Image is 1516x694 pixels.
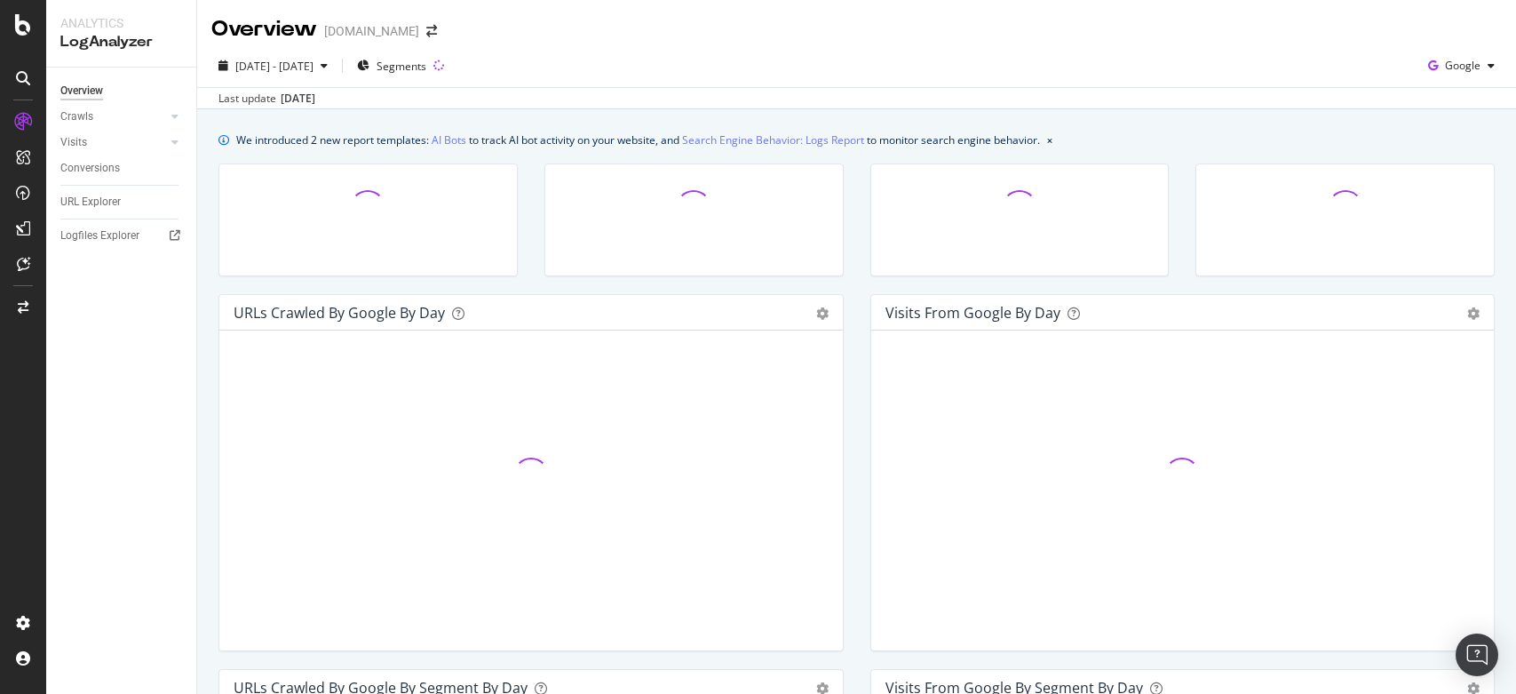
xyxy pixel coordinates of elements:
a: Visits [60,133,166,152]
a: URL Explorer [60,193,184,211]
div: Logfiles Explorer [60,227,139,245]
span: Google [1445,58,1480,73]
a: Overview [60,82,184,100]
div: Crawls [60,108,93,126]
div: Visits [60,133,87,152]
div: gear [1467,307,1480,320]
div: [DATE] [281,91,315,107]
a: Crawls [60,108,166,126]
span: [DATE] - [DATE] [235,59,314,74]
div: [DOMAIN_NAME] [324,22,419,40]
a: Logfiles Explorer [60,227,184,245]
div: info banner [218,131,1495,149]
div: gear [816,307,829,320]
span: Segments [377,59,426,74]
div: Conversions [60,159,120,178]
div: LogAnalyzer [60,32,182,52]
a: Search Engine Behavior: Logs Report [682,131,864,149]
div: URL Explorer [60,193,121,211]
button: close banner [1043,127,1057,153]
a: Conversions [60,159,184,178]
div: arrow-right-arrow-left [426,25,437,37]
button: [DATE] - [DATE] [211,52,335,80]
button: Segments [350,52,433,80]
div: Overview [60,82,103,100]
a: AI Bots [432,131,466,149]
div: Last update [218,91,315,107]
div: Analytics [60,14,182,32]
div: URLs Crawled by Google by day [234,304,445,322]
div: Visits from Google by day [885,304,1060,322]
div: We introduced 2 new report templates: to track AI bot activity on your website, and to monitor se... [236,131,1040,149]
button: Google [1421,52,1502,80]
div: Overview [211,14,317,44]
div: Open Intercom Messenger [1456,634,1498,676]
